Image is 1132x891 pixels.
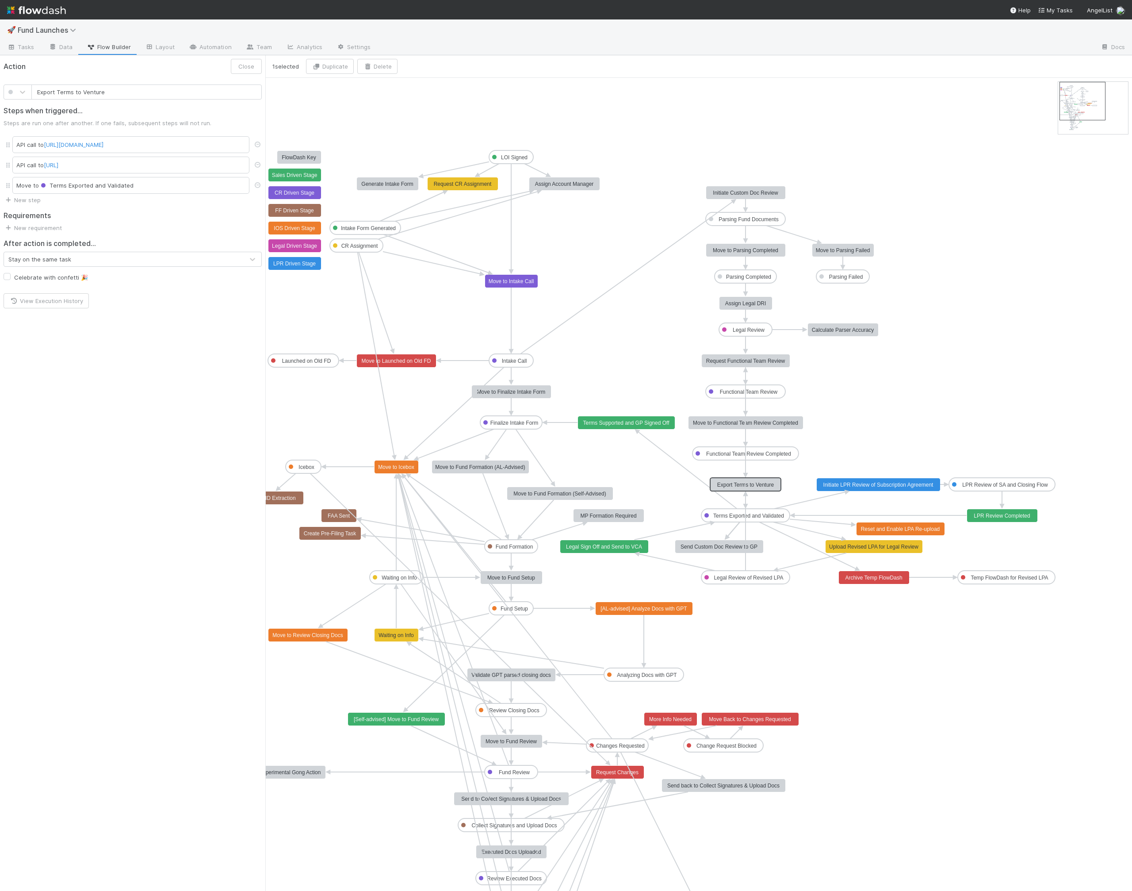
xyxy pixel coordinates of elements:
[486,738,537,745] text: Move to Fund Review
[502,358,527,364] text: Intake Call
[298,464,314,470] text: Icebox
[434,181,492,187] text: Request CR Assignment
[513,491,606,497] text: Move to Fund Formation (Self-Advised)
[720,389,778,395] text: Functional Team Review
[596,769,639,776] text: Request Changes
[7,3,66,18] img: logo-inverted-e16ddd16eac7371096b0.svg
[279,41,329,55] a: Analytics
[18,26,80,35] span: Fund Launches
[706,358,785,364] text: Request Functional Team Review
[812,327,874,333] text: Calculate Parser Accuracy
[501,606,528,612] text: Fund Setup
[829,274,863,280] text: Parsing Failed
[231,59,262,74] button: Close
[596,743,644,749] text: Changes Requested
[971,575,1048,581] text: Temp FlowDash for Revised LPA
[709,716,791,722] text: Move Back to Changes Requested
[706,451,791,457] text: Functional Team Review Completed
[583,420,669,426] text: Terms Supported and GP Signed Off
[719,216,778,223] text: Parsing Fund Documents
[12,136,249,153] div: API call to
[1087,7,1113,14] span: AngelList
[272,243,317,249] text: Legal Driven Stage
[239,41,279,55] a: Team
[272,172,317,178] text: Sales Driven Stage
[489,707,539,714] text: Review Closing Docs
[617,672,677,678] text: Analyzing Docs with GPT
[4,119,262,127] p: Steps are run one after another. If one fails, subsequent steps will not run.
[472,822,557,829] text: Collect Signatures and Upload Docs
[4,107,262,115] h2: Steps when triggered...
[275,190,314,196] text: CR Driven Stage
[4,224,62,231] a: New requirement
[477,389,546,395] text: Move to Finalize Intake Form
[357,59,398,74] button: Delete
[667,783,780,789] text: Send back to Collect Signatures & Upload Docs
[304,530,356,537] text: Create Pre-Filing Task
[962,482,1048,488] text: LPR Review of SA and Closing Flow
[566,544,642,550] text: Legal Sign Off and Send to VCA
[12,157,249,173] div: API call to
[306,59,354,74] button: Duplicate
[487,575,535,581] text: Move to Fund Setup
[379,632,414,638] text: Waiting on Info
[535,181,594,187] text: Assign Account Manager
[733,327,765,333] text: Legal Review
[87,42,131,51] span: Flow Builder
[182,41,239,55] a: Automation
[4,211,262,220] h2: Requirements
[499,769,530,776] text: Fund Review
[275,207,314,214] text: FF Driven Stage
[717,482,774,488] text: Export Terms to Venture
[1010,6,1031,15] div: Help
[80,41,138,55] a: Flow Builder
[487,876,541,882] text: Review Executed Docs
[1116,6,1125,15] img: avatar_a30eae2f-1634-400a-9e21-710cfd6f71f0.png
[4,196,41,204] a: New step
[1038,7,1073,14] span: My Tasks
[580,513,636,519] text: MP Formation Required
[274,225,315,231] text: IOS Driven Stage
[1094,41,1132,55] a: Docs
[272,62,299,71] span: 1 selected
[4,61,26,72] span: Action
[7,26,16,34] span: 🚀
[649,716,692,722] text: More Info Needed
[845,575,902,581] text: Archive Temp FlowDash
[681,544,757,550] text: Send Custom Doc Review to GP
[341,225,396,231] text: Intake Form Generated
[354,716,439,722] text: [Self-advised] Move to Fund Review
[823,482,933,488] text: Initiate LPR Review of Subscription Agreement
[974,513,1030,519] text: LPR Review Completed
[713,190,778,196] text: Initiate Custom Doc Review
[489,278,534,284] text: Move to Intake Call
[138,41,182,55] a: Layout
[696,743,757,749] text: Change Request Blocked
[362,358,431,364] text: Move to Launched on Old FD
[282,154,316,161] text: FlowDash Key
[260,769,321,776] text: Experimental Gong Action
[282,358,331,364] text: Launched on Old FD
[14,272,88,283] label: Celebrate with confetti 🎉
[1038,6,1073,15] a: My Tasks
[12,177,249,194] div: Move to
[329,41,378,55] a: Settings
[600,606,687,612] text: [AL-advised] Analyze Docs with GPT
[378,464,414,470] text: Move to Icebox
[39,182,134,189] span: Terms Exported and Validated
[726,274,771,280] text: Parsing Completed
[461,796,561,802] text: Send to Collect Signatures & Upload Docs
[44,161,58,169] span: [URL]
[725,300,766,307] text: Assign Legal DRI
[382,575,417,581] text: Waiting on Info
[273,261,316,267] text: LPR Driven Stage
[713,247,778,253] text: Move to Parsing Completed
[501,154,528,161] text: LOI Signed
[861,526,940,532] text: Reset and Enable LPA Re-upload
[471,672,551,678] text: Validate GPT parsed closing docs
[4,293,89,308] button: View Execution History
[714,575,783,581] text: Legal Review of Revised LPA
[272,632,343,638] text: Move to Review Closing Docs
[328,513,350,519] text: FAA Sent
[7,42,34,51] span: Tasks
